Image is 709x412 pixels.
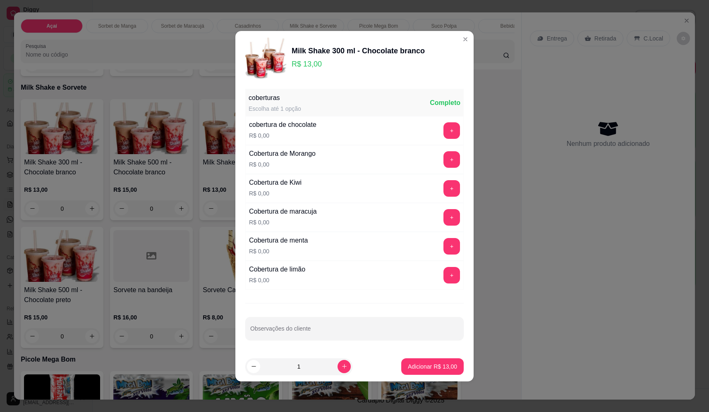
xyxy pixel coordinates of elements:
div: Cobertura de limão [249,264,305,274]
div: Cobertura de menta [249,236,308,245]
button: add [443,151,460,168]
div: Milk Shake 300 ml - Chocolate branco [292,45,425,57]
img: product-image [245,38,287,79]
p: R$ 0,00 [249,218,317,226]
p: R$ 0,00 [249,131,316,140]
button: increase-product-quantity [338,360,351,373]
p: R$ 0,00 [249,276,305,284]
input: Observações do cliente [250,328,459,336]
div: Completo [430,98,460,108]
div: Escolha até 1 opção [249,105,301,113]
button: add [443,209,460,226]
button: add [443,238,460,255]
p: R$ 0,00 [249,247,308,255]
button: Adicionar R$ 13,00 [401,358,464,375]
p: R$ 13,00 [292,58,425,70]
p: Adicionar R$ 13,00 [408,362,457,371]
button: decrease-product-quantity [247,360,260,373]
button: add [443,122,460,139]
div: Cobertura de Morango [249,149,316,159]
div: coberturas [249,93,301,103]
button: Close [459,33,472,46]
div: Cobertura de Kiwi [249,178,302,188]
p: R$ 0,00 [249,189,302,198]
button: add [443,267,460,283]
div: Cobertura de maracuja [249,207,317,217]
div: cobertura de chocolate [249,120,316,130]
button: add [443,180,460,197]
p: R$ 0,00 [249,160,316,169]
